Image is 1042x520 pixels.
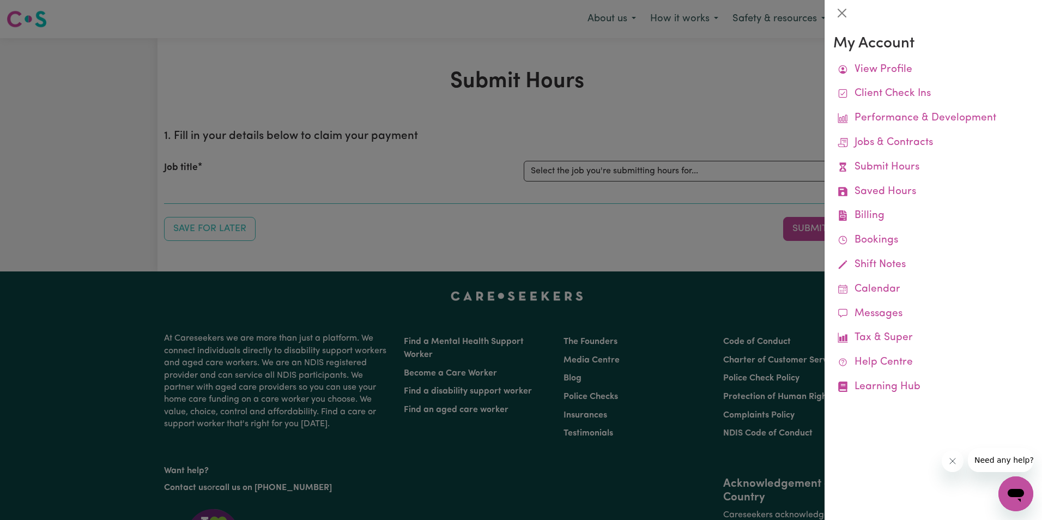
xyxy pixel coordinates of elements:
[833,155,1033,180] a: Submit Hours
[833,253,1033,277] a: Shift Notes
[833,4,851,22] button: Close
[7,8,66,16] span: Need any help?
[968,448,1033,472] iframe: Message from company
[833,204,1033,228] a: Billing
[833,302,1033,326] a: Messages
[833,326,1033,350] a: Tax & Super
[833,82,1033,106] a: Client Check Ins
[833,350,1033,375] a: Help Centre
[942,450,964,472] iframe: Close message
[833,277,1033,302] a: Calendar
[833,131,1033,155] a: Jobs & Contracts
[833,35,1033,53] h3: My Account
[833,106,1033,131] a: Performance & Development
[833,228,1033,253] a: Bookings
[998,476,1033,511] iframe: Button to launch messaging window
[833,58,1033,82] a: View Profile
[833,375,1033,400] a: Learning Hub
[833,180,1033,204] a: Saved Hours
